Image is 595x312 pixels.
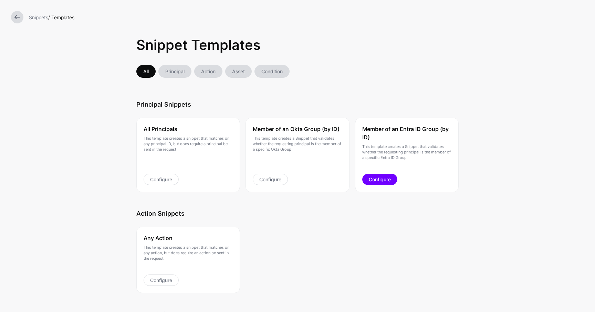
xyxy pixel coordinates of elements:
h3: Member of an Entra ID Group (by ID) [362,125,451,141]
a: Principal [158,65,191,78]
p: This template creates a snippet that matches on any action, but does require an action be sent in... [144,245,233,261]
h3: All Principals [144,125,233,133]
p: This template creates a Snippet that validates whether the requesting principal is the member of ... [253,136,342,152]
a: Configure [253,174,288,185]
a: All [136,65,156,78]
a: Snippets [29,14,48,20]
p: This template creates a snippet that matches on any principal ID, but does require a principal be... [144,136,233,152]
p: This template creates a Snippet that validates whether the requesting principal is the member of ... [362,144,451,161]
h2: Principal Snippets [136,100,459,109]
div: / Templates [26,14,587,21]
h2: Action Snippets [136,209,459,218]
h3: Member of an Okta Group (by ID) [253,125,342,133]
a: Action [194,65,222,78]
a: Configure [144,275,179,286]
h1: Snippet Templates [136,36,459,54]
a: Asset [225,65,252,78]
a: Configure [144,174,179,185]
a: Configure [362,174,397,185]
a: Condition [254,65,290,78]
h3: Any Action [144,234,233,242]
